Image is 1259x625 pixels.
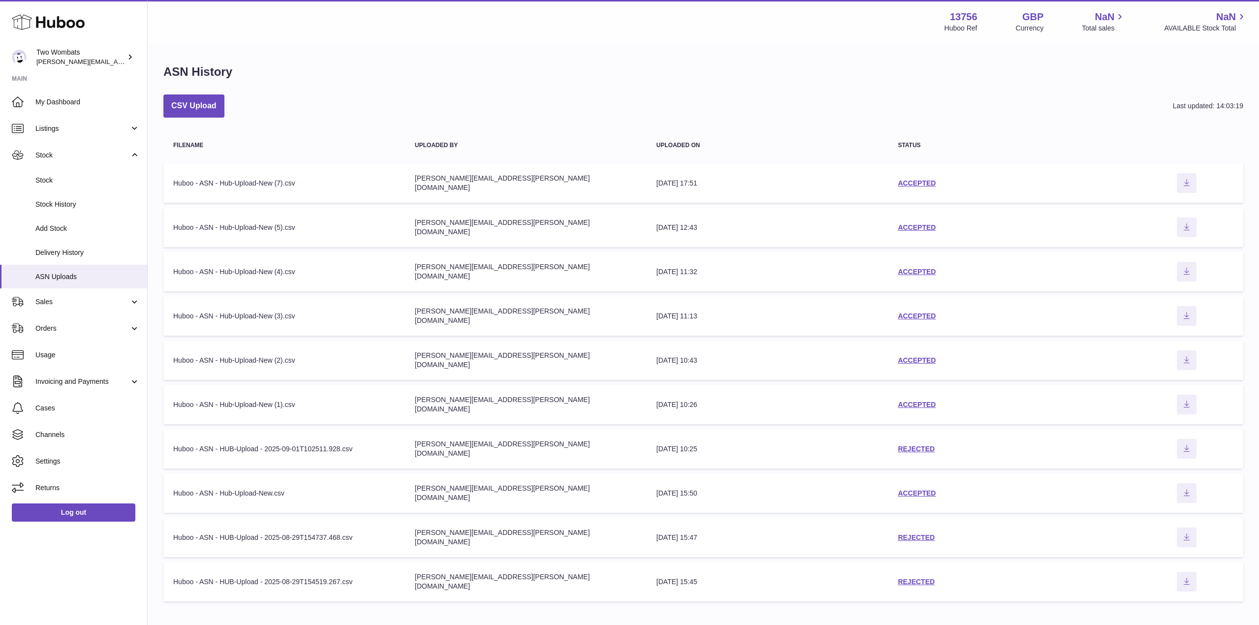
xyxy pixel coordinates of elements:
div: Huboo - ASN - Hub-Upload-New (3).csv [173,312,395,321]
div: Huboo Ref [944,24,977,33]
div: [DATE] 10:43 [657,356,879,365]
th: actions [1130,132,1243,158]
div: Huboo - ASN - Hub-Upload-New (5).csv [173,223,395,232]
span: NaN [1216,10,1236,24]
button: Download ASN file [1177,439,1196,459]
div: [DATE] 10:26 [657,400,879,409]
div: [PERSON_NAME][EMAIL_ADDRESS][PERSON_NAME][DOMAIN_NAME] [415,572,637,591]
a: ACCEPTED [898,401,936,408]
span: Delivery History [35,248,140,257]
div: [DATE] 15:50 [657,489,879,498]
th: Status [888,132,1130,158]
a: ACCEPTED [898,356,936,364]
div: [DATE] 12:43 [657,223,879,232]
div: [PERSON_NAME][EMAIL_ADDRESS][PERSON_NAME][DOMAIN_NAME] [415,351,637,370]
button: Download ASN file [1177,218,1196,237]
div: [DATE] 10:25 [657,444,879,454]
span: Listings [35,124,129,133]
div: [PERSON_NAME][EMAIL_ADDRESS][PERSON_NAME][DOMAIN_NAME] [415,307,637,325]
span: Stock [35,176,140,185]
button: CSV Upload [163,94,224,118]
div: Huboo - ASN - HUB-Upload - 2025-08-29T154737.468.csv [173,533,395,542]
span: AVAILABLE Stock Total [1164,24,1247,33]
div: [DATE] 11:13 [657,312,879,321]
a: ACCEPTED [898,312,936,320]
span: Usage [35,350,140,360]
th: Filename [163,132,405,158]
span: Orders [35,324,129,333]
button: Download ASN file [1177,306,1196,326]
span: [PERSON_NAME][EMAIL_ADDRESS][PERSON_NAME][DOMAIN_NAME] [36,58,250,65]
a: ACCEPTED [898,179,936,187]
span: My Dashboard [35,97,140,107]
a: REJECTED [898,533,935,541]
div: Last updated: 14:03:19 [1173,101,1243,111]
div: Huboo - ASN - Hub-Upload-New (7).csv [173,179,395,188]
div: [PERSON_NAME][EMAIL_ADDRESS][PERSON_NAME][DOMAIN_NAME] [415,174,637,192]
div: Huboo - ASN - Hub-Upload-New (2).csv [173,356,395,365]
div: [PERSON_NAME][EMAIL_ADDRESS][PERSON_NAME][DOMAIN_NAME] [415,439,637,458]
button: Download ASN file [1177,528,1196,547]
a: REJECTED [898,445,935,453]
img: philip.carroll@twowombats.com [12,50,27,64]
span: Invoicing and Payments [35,377,129,386]
span: Returns [35,483,140,493]
a: NaN Total sales [1082,10,1126,33]
button: Download ASN file [1177,262,1196,281]
span: Settings [35,457,140,466]
th: Uploaded on [647,132,888,158]
div: [PERSON_NAME][EMAIL_ADDRESS][PERSON_NAME][DOMAIN_NAME] [415,262,637,281]
div: Huboo - ASN - Hub-Upload-New (1).csv [173,400,395,409]
strong: GBP [1022,10,1043,24]
div: [DATE] 15:47 [657,533,879,542]
a: Log out [12,503,135,521]
div: Currency [1016,24,1044,33]
button: Download ASN file [1177,395,1196,414]
span: ASN Uploads [35,272,140,281]
strong: 13756 [950,10,977,24]
button: Download ASN file [1177,483,1196,503]
button: Download ASN file [1177,173,1196,193]
button: Download ASN file [1177,572,1196,592]
span: NaN [1095,10,1114,24]
div: Huboo - ASN - HUB-Upload - 2025-09-01T102511.928.csv [173,444,395,454]
th: Uploaded by [405,132,647,158]
a: ACCEPTED [898,489,936,497]
span: Cases [35,404,140,413]
div: [DATE] 17:51 [657,179,879,188]
a: NaN AVAILABLE Stock Total [1164,10,1247,33]
span: Sales [35,297,129,307]
div: [PERSON_NAME][EMAIL_ADDRESS][PERSON_NAME][DOMAIN_NAME] [415,395,637,414]
div: Huboo - ASN - HUB-Upload - 2025-08-29T154519.267.csv [173,577,395,587]
div: [DATE] 15:45 [657,577,879,587]
div: [PERSON_NAME][EMAIL_ADDRESS][PERSON_NAME][DOMAIN_NAME] [415,218,637,237]
div: Huboo - ASN - Hub-Upload-New (4).csv [173,267,395,277]
a: REJECTED [898,578,935,586]
div: [PERSON_NAME][EMAIL_ADDRESS][PERSON_NAME][DOMAIN_NAME] [415,528,637,547]
span: Stock History [35,200,140,209]
span: Channels [35,430,140,439]
div: Huboo - ASN - Hub-Upload-New.csv [173,489,395,498]
div: [PERSON_NAME][EMAIL_ADDRESS][PERSON_NAME][DOMAIN_NAME] [415,484,637,502]
div: [DATE] 11:32 [657,267,879,277]
a: ACCEPTED [898,268,936,276]
div: Two Wombats [36,48,125,66]
a: ACCEPTED [898,223,936,231]
span: Stock [35,151,129,160]
span: Add Stock [35,224,140,233]
h1: ASN History [163,64,232,80]
button: Download ASN file [1177,350,1196,370]
span: Total sales [1082,24,1126,33]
